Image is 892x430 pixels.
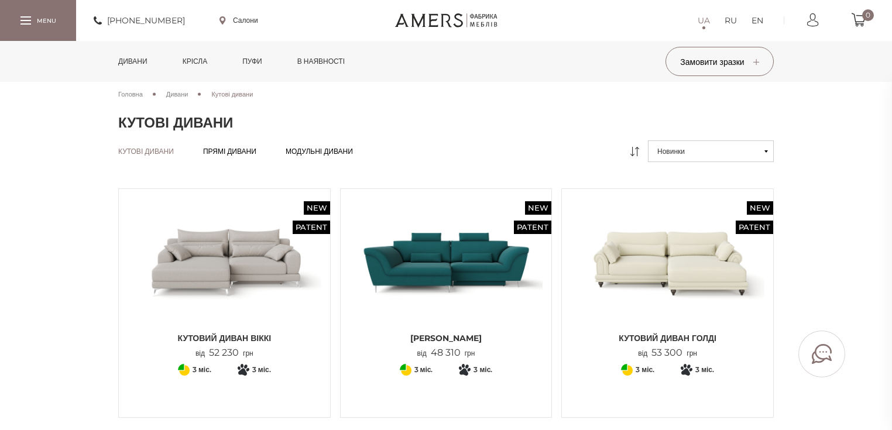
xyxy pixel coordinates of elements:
a: [PHONE_NUMBER] [94,13,185,27]
span: New [304,201,330,215]
span: Дивани [166,90,188,98]
span: 52 230 [205,347,243,358]
span: 3 міс. [474,363,492,377]
a: New Patent Кутовий диван ГОЛДІ Кутовий диван ГОЛДІ Кутовий диван ГОЛДІ від53 300грн [571,198,764,359]
span: New [525,201,551,215]
a: EN [752,13,763,27]
a: RU [725,13,737,27]
a: Прямі дивани [203,147,256,156]
p: від грн [417,348,475,359]
span: 48 310 [427,347,465,358]
span: 0 [862,9,874,21]
p: від грн [195,348,253,359]
a: Головна [118,89,143,99]
span: 3 міс. [695,363,714,377]
span: Patent [514,221,551,234]
a: UA [698,13,710,27]
h1: Кутові дивани [118,114,774,132]
span: 3 міс. [193,363,211,377]
span: 53 300 [647,347,687,358]
span: Замовити зразки [680,57,759,67]
a: Дивани [109,41,156,82]
a: в наявності [289,41,354,82]
span: Головна [118,90,143,98]
span: Кутовий диван ГОЛДІ [571,332,764,344]
p: від грн [638,348,697,359]
a: Пуфи [234,41,271,82]
a: Салони [219,15,258,26]
a: Крісла [174,41,216,82]
a: New Patent Кутовий Диван Грейсі Кутовий Диван Грейсі [PERSON_NAME] від48 310грн [349,198,543,359]
span: 3 міс. [252,363,271,377]
span: New [747,201,773,215]
button: Новинки [648,140,774,162]
a: Модульні дивани [286,147,353,156]
span: 3 міс. [414,363,433,377]
span: Patent [736,221,773,234]
span: 3 міс. [636,363,654,377]
button: Замовити зразки [665,47,774,76]
a: Дивани [166,89,188,99]
span: Patent [293,221,330,234]
span: [PERSON_NAME] [349,332,543,344]
a: New Patent Кутовий диван ВІККІ Кутовий диван ВІККІ Кутовий диван ВІККІ від52 230грн [128,198,321,359]
span: Кутовий диван ВІККІ [128,332,321,344]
